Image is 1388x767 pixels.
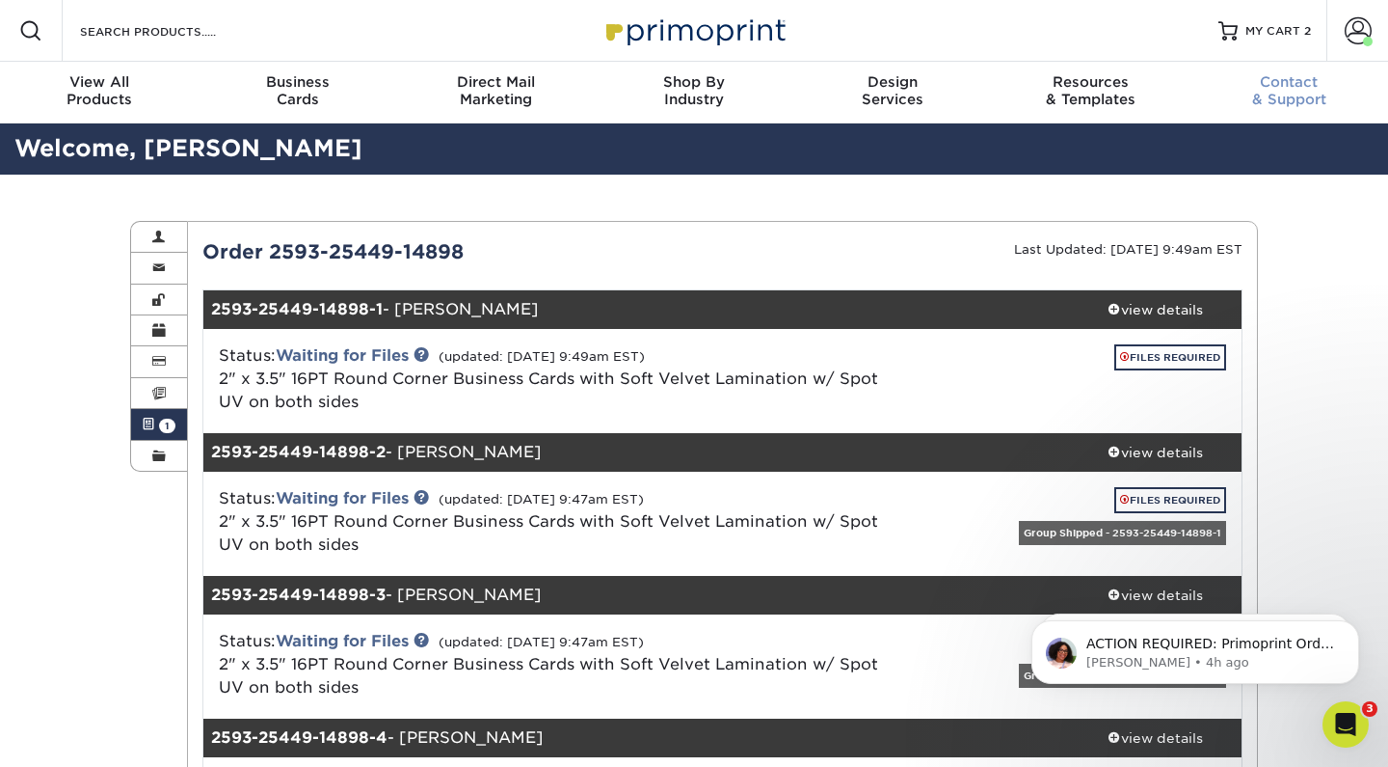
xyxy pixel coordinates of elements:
a: Contact& Support [1189,62,1388,123]
a: FILES REQUIRED [1114,344,1226,370]
span: Contact [1189,73,1388,91]
div: view details [1068,728,1241,748]
strong: 2593-25449-14898-3 [211,586,386,604]
a: Waiting for Files [276,632,409,650]
span: Direct Mail [396,73,595,91]
div: & Support [1189,73,1388,108]
a: Direct MailMarketing [396,62,595,123]
a: BusinessCards [199,62,397,123]
a: 1 [131,409,187,440]
img: Primoprint [598,10,790,51]
div: - [PERSON_NAME] [203,290,1069,329]
div: Services [793,73,992,108]
div: - [PERSON_NAME] [203,719,1069,757]
iframe: Intercom live chat [1322,701,1369,748]
a: view details [1068,576,1241,615]
small: (updated: [DATE] 9:49am EST) [439,349,645,364]
a: 2" x 3.5" 16PT Round Corner Business Cards with Soft Velvet Lamination w/ Spot UV on both sides [219,655,878,697]
a: Waiting for Files [276,346,409,365]
div: - [PERSON_NAME] [203,433,1069,472]
div: view details [1068,443,1241,462]
a: 2" x 3.5" 16PT Round Corner Business Cards with Soft Velvet Lamination w/ Spot UV on both sides [219,512,878,554]
span: 1 [159,419,175,433]
div: Cards [199,73,397,108]
a: view details [1068,719,1241,757]
div: - [PERSON_NAME] [203,576,1069,615]
div: Order 2593-25449-14898 [188,237,723,266]
small: (updated: [DATE] 9:47am EST) [439,492,644,507]
strong: 2593-25449-14898-1 [211,300,383,318]
input: SEARCH PRODUCTS..... [78,19,266,42]
a: Waiting for Files [276,489,409,507]
span: 3 [1362,701,1377,717]
div: Status: [204,344,895,414]
strong: 2593-25449-14898-4 [211,728,387,747]
span: Resources [992,73,1190,91]
span: MY CART [1245,23,1300,40]
a: view details [1068,433,1241,472]
small: Last Updated: [DATE] 9:49am EST [1014,242,1242,257]
a: Resources& Templates [992,62,1190,123]
a: view details [1068,290,1241,329]
small: (updated: [DATE] 9:47am EST) [439,635,644,649]
div: Status: [204,487,895,557]
div: Group Shipped - 2593-25449-14898-1 [1019,521,1226,545]
a: DesignServices [793,62,992,123]
span: Design [793,73,992,91]
div: view details [1068,300,1241,319]
a: FILES REQUIRED [1114,487,1226,513]
span: 2 [1304,24,1311,38]
div: Marketing [396,73,595,108]
iframe: Intercom notifications message [1002,580,1388,715]
div: & Templates [992,73,1190,108]
strong: 2593-25449-14898-2 [211,443,386,461]
a: 2" x 3.5" 16PT Round Corner Business Cards with Soft Velvet Lamination w/ Spot UV on both sides [219,370,878,411]
div: Industry [595,73,793,108]
a: Shop ByIndustry [595,62,793,123]
span: Business [199,73,397,91]
div: Status: [204,630,895,699]
span: Shop By [595,73,793,91]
